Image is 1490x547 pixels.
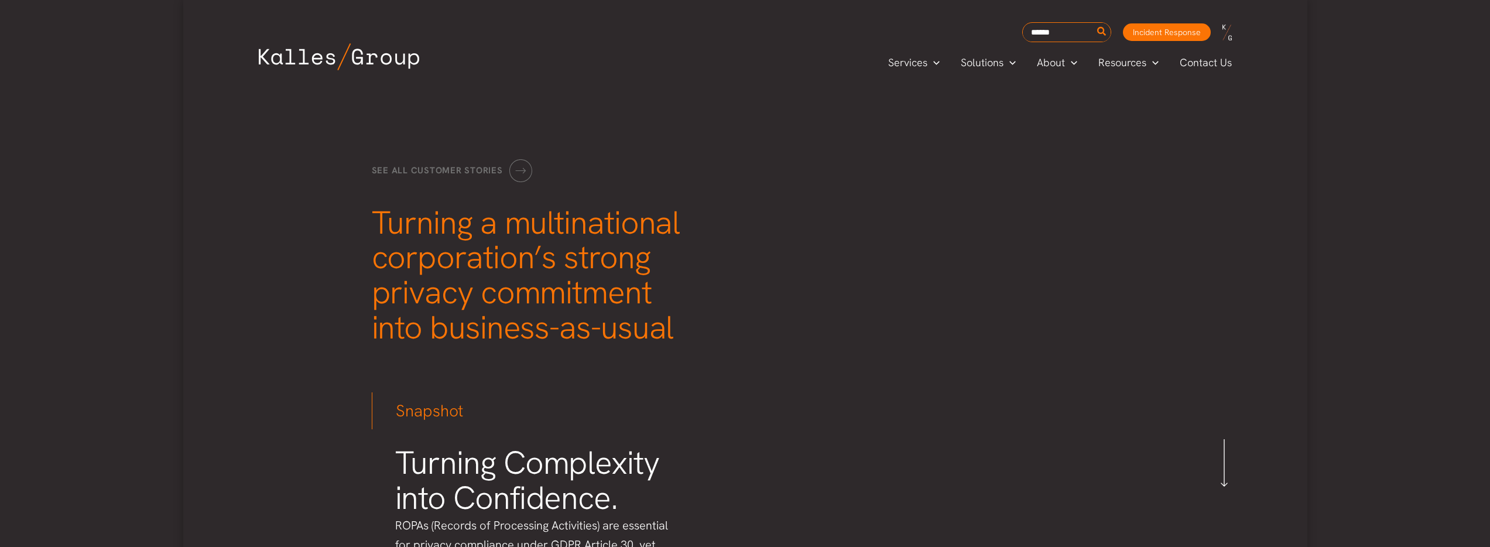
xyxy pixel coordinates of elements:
[888,54,927,71] span: Services
[259,43,419,70] img: Kalles Group
[372,159,532,182] a: See all customer stories
[1169,54,1244,71] a: Contact Us
[372,392,672,422] h3: Snapshot
[1088,54,1169,71] a: ResourcesMenu Toggle
[1037,54,1065,71] span: About
[878,53,1243,72] nav: Primary Site Navigation
[950,54,1026,71] a: SolutionsMenu Toggle
[1003,54,1016,71] span: Menu Toggle
[878,54,950,71] a: ServicesMenu Toggle
[961,54,1003,71] span: Solutions
[927,54,940,71] span: Menu Toggle
[1026,54,1088,71] a: AboutMenu Toggle
[1180,54,1232,71] span: Contact Us
[1123,23,1211,41] a: Incident Response
[1098,54,1146,71] span: Resources
[395,446,672,516] h2: Turning Complexity into Confidence.
[1146,54,1159,71] span: Menu Toggle
[1065,54,1077,71] span: Menu Toggle
[1095,23,1109,42] button: Search
[372,201,680,349] span: Turning a multinational corporation’s strong privacy commitment into business-as-usual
